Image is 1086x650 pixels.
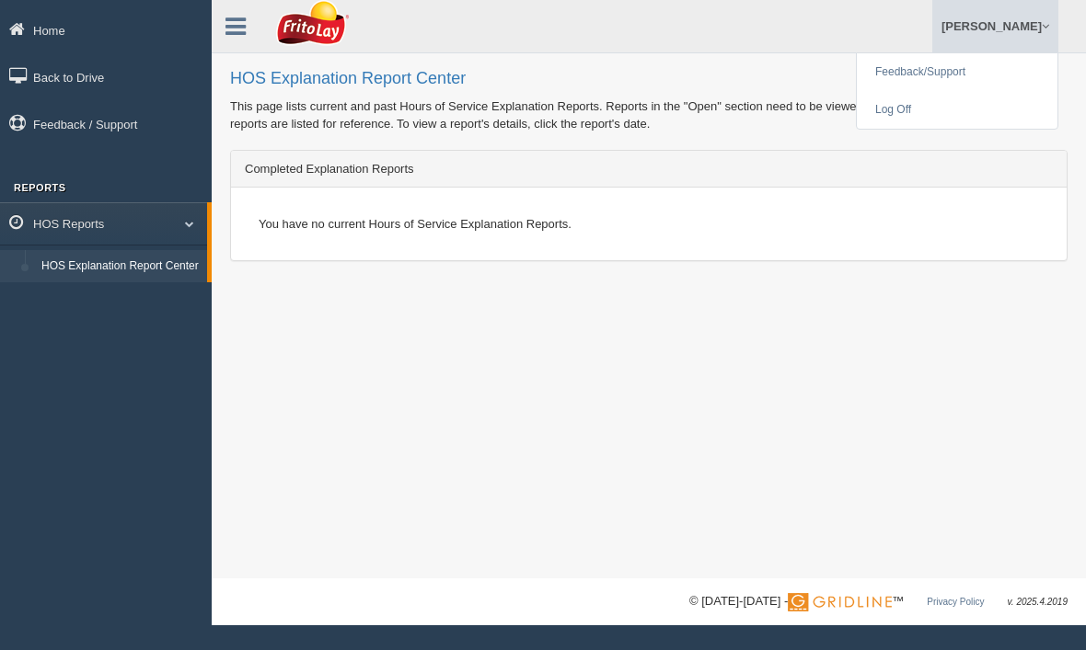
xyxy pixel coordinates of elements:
div: Completed Explanation Reports [231,151,1067,188]
h2: HOS Explanation Report Center [230,70,1068,88]
div: You have no current Hours of Service Explanation Reports. [245,201,1053,246]
a: Privacy Policy [927,597,984,607]
div: © [DATE]-[DATE] - ™ [689,592,1068,611]
span: v. 2025.4.2019 [1008,597,1068,607]
a: Log Off [857,91,1057,129]
a: HOS Explanation Report Center [33,250,207,283]
a: Feedback/Support [857,53,1057,91]
img: Gridline [788,593,892,611]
